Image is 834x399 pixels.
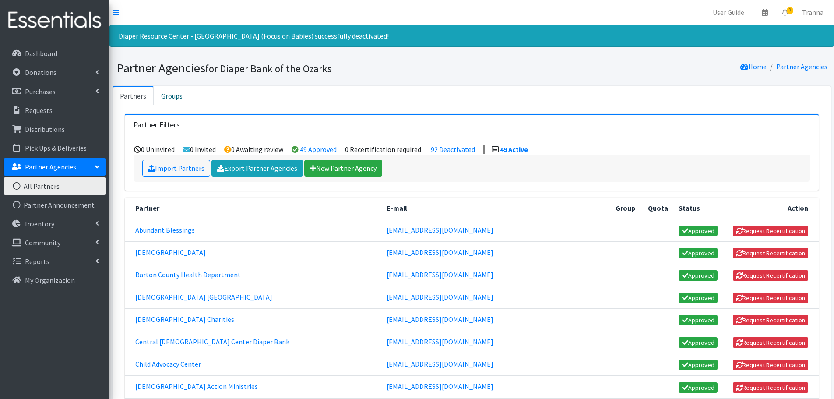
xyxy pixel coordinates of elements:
span: Approved [679,382,718,393]
a: [EMAIL_ADDRESS][DOMAIN_NAME] [387,360,493,368]
a: New Partner Agency [304,160,382,177]
p: Purchases [25,87,56,96]
th: Quota [642,198,673,219]
button: Request Recertification [733,382,808,393]
a: Export Partner Agencies [211,160,303,177]
p: Reports [25,257,49,266]
a: [DEMOGRAPHIC_DATA] Charities [135,315,234,324]
a: [EMAIL_ADDRESS][DOMAIN_NAME] [387,382,493,391]
a: Partner Agencies [4,158,106,176]
a: My Organization [4,272,106,289]
a: Pick Ups & Deliveries [4,139,106,157]
li: 0 Invited [183,145,216,154]
p: Distributions [25,125,65,134]
th: E-mail [381,198,611,219]
span: Approved [679,360,718,370]
p: Pick Ups & Deliveries [25,144,87,152]
a: Distributions [4,120,106,138]
a: [EMAIL_ADDRESS][DOMAIN_NAME] [387,293,493,301]
span: Approved [679,248,718,258]
span: Approved [679,226,718,236]
a: Requests [4,102,106,119]
button: Request Recertification [733,248,808,258]
a: 49 Active [500,145,528,154]
a: Dashboard [4,45,106,62]
a: [DEMOGRAPHIC_DATA] [GEOGRAPHIC_DATA] [135,293,272,301]
p: Requests [25,106,53,115]
a: Home [740,62,767,71]
a: Child Advocacy Center [135,360,201,368]
button: Request Recertification [733,315,808,325]
small: for Diaper Bank of the Ozarks [205,62,332,75]
a: [EMAIL_ADDRESS][DOMAIN_NAME] [387,315,493,324]
th: Partner [125,198,381,219]
span: Approved [679,293,718,303]
span: 3 [787,7,793,14]
div: Diaper Resource Center - [GEOGRAPHIC_DATA] (Focus on Babies) successfully deactivated! [109,25,834,47]
a: [EMAIL_ADDRESS][DOMAIN_NAME] [387,226,493,234]
a: [EMAIL_ADDRESS][DOMAIN_NAME] [387,248,493,257]
h3: Partner Filters [134,120,180,130]
a: Donations [4,64,106,81]
button: Request Recertification [733,270,808,281]
button: Request Recertification [733,337,808,348]
a: Partners [113,86,154,105]
img: HumanEssentials [4,6,106,35]
a: User Guide [706,4,751,21]
span: Approved [679,315,718,325]
a: Partner Announcement [4,196,106,214]
a: Community [4,234,106,251]
p: Dashboard [25,49,57,58]
a: Central [DEMOGRAPHIC_DATA] Center Diaper Bank [135,337,289,346]
button: Request Recertification [733,360,808,370]
li: 0 Recertification required [345,145,421,154]
th: Action [725,198,819,219]
a: 49 Approved [300,145,337,154]
li: 0 Awaiting review [224,145,283,154]
th: Status [673,198,725,219]
span: Approved [679,270,718,281]
a: Import Partners [142,160,210,177]
a: Partner Agencies [776,62,827,71]
a: [EMAIL_ADDRESS][DOMAIN_NAME] [387,270,493,279]
a: [DEMOGRAPHIC_DATA] [135,248,206,257]
a: All Partners [4,177,106,195]
p: My Organization [25,276,75,285]
p: Donations [25,68,56,77]
a: [DEMOGRAPHIC_DATA] Action Ministries [135,382,258,391]
a: [EMAIL_ADDRESS][DOMAIN_NAME] [387,337,493,346]
a: Inventory [4,215,106,233]
th: Group [610,198,641,219]
a: Barton County Health Department [135,270,241,279]
button: Request Recertification [733,226,808,236]
a: Groups [154,86,190,105]
p: Inventory [25,219,54,228]
a: Reports [4,253,106,270]
button: Request Recertification [733,293,808,303]
a: Abundant Blessings [135,226,195,234]
p: Community [25,238,60,247]
a: Purchases [4,83,106,100]
li: 0 Uninvited [134,145,175,154]
a: 92 Deactivated [431,145,475,154]
p: Partner Agencies [25,162,76,171]
a: 3 [775,4,795,21]
span: Approved [679,337,718,348]
h1: Partner Agencies [116,60,469,76]
a: Tranna [795,4,830,21]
